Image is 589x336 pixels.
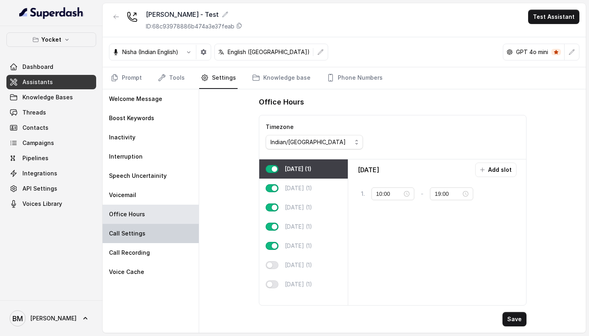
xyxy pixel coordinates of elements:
[285,242,312,250] p: [DATE] (1)
[6,32,96,47] button: Yocket
[109,249,150,257] p: Call Recording
[285,280,312,288] p: [DATE] (1)
[41,35,61,44] p: Yocket
[6,197,96,211] a: Voices Library
[475,163,516,177] button: Add slot
[6,90,96,105] a: Knowledge Bases
[285,261,312,269] p: [DATE] (1)
[516,48,548,56] p: GPT 4o mini
[22,185,57,193] span: API Settings
[266,123,294,130] label: Timezone
[6,181,96,196] a: API Settings
[109,153,143,161] p: Interruption
[285,184,312,192] p: [DATE] (1)
[22,200,62,208] span: Voices Library
[358,165,379,175] p: [DATE]
[109,191,136,199] p: Voicemail
[156,67,186,89] a: Tools
[109,229,145,237] p: Call Settings
[146,22,234,30] p: ID: 68c93978886b474a3e37feab
[109,67,579,89] nav: Tabs
[109,67,143,89] a: Prompt
[109,114,154,122] p: Boost Keywords
[109,268,144,276] p: Voice Cache
[109,133,135,141] p: Inactivity
[22,124,48,132] span: Contacts
[6,121,96,135] a: Contacts
[30,314,77,322] span: [PERSON_NAME]
[285,203,312,211] p: [DATE] (1)
[6,166,96,181] a: Integrations
[502,312,526,326] button: Save
[228,48,310,56] p: English ([GEOGRAPHIC_DATA])
[361,190,365,198] p: 1 .
[22,109,46,117] span: Threads
[6,136,96,150] a: Campaigns
[250,67,312,89] a: Knowledge base
[109,210,145,218] p: Office Hours
[421,189,424,199] p: -
[6,151,96,165] a: Pipelines
[19,6,84,19] img: light.svg
[6,75,96,89] a: Assistants
[22,139,54,147] span: Campaigns
[506,49,513,55] svg: openai logo
[376,189,403,198] input: Select time
[22,169,57,177] span: Integrations
[285,223,312,231] p: [DATE] (1)
[435,189,461,198] input: Select time
[109,172,167,180] p: Speech Uncertainity
[122,48,178,56] p: Nisha (Indian English)
[270,137,352,147] div: Indian/[GEOGRAPHIC_DATA]
[22,154,48,162] span: Pipelines
[528,10,579,24] button: Test Assistant
[285,165,311,173] p: [DATE] (1)
[6,307,96,330] a: [PERSON_NAME]
[6,60,96,74] a: Dashboard
[146,10,242,19] div: [PERSON_NAME] - Test
[266,135,363,149] button: Indian/[GEOGRAPHIC_DATA]
[6,105,96,120] a: Threads
[325,67,384,89] a: Phone Numbers
[22,78,53,86] span: Assistants
[109,95,162,103] p: Welcome Message
[22,93,73,101] span: Knowledge Bases
[199,67,238,89] a: Settings
[259,96,304,109] h1: Office Hours
[12,314,23,323] text: BM
[22,63,53,71] span: Dashboard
